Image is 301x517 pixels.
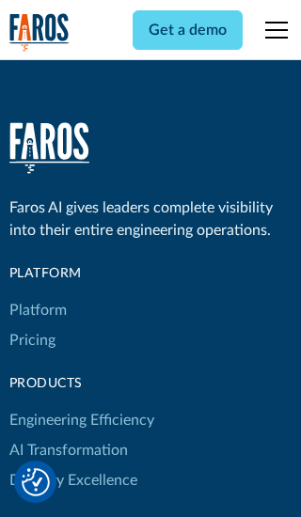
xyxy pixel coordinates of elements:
[133,10,243,50] a: Get a demo
[9,325,55,355] a: Pricing
[9,13,70,52] a: home
[22,468,50,496] img: Revisit consent button
[9,435,128,465] a: AI Transformation
[9,374,154,394] div: products
[254,8,292,53] div: menu
[9,264,154,284] div: Platform
[9,465,137,495] a: Delivery Excellence
[22,468,50,496] button: Cookie Settings
[9,295,67,325] a: Platform
[9,122,89,174] img: Faros Logo White
[9,196,293,242] div: Faros AI gives leaders complete visibility into their entire engineering operations.
[9,405,154,435] a: Engineering Efficiency
[9,122,89,174] a: home
[9,13,70,52] img: Logo of the analytics and reporting company Faros.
